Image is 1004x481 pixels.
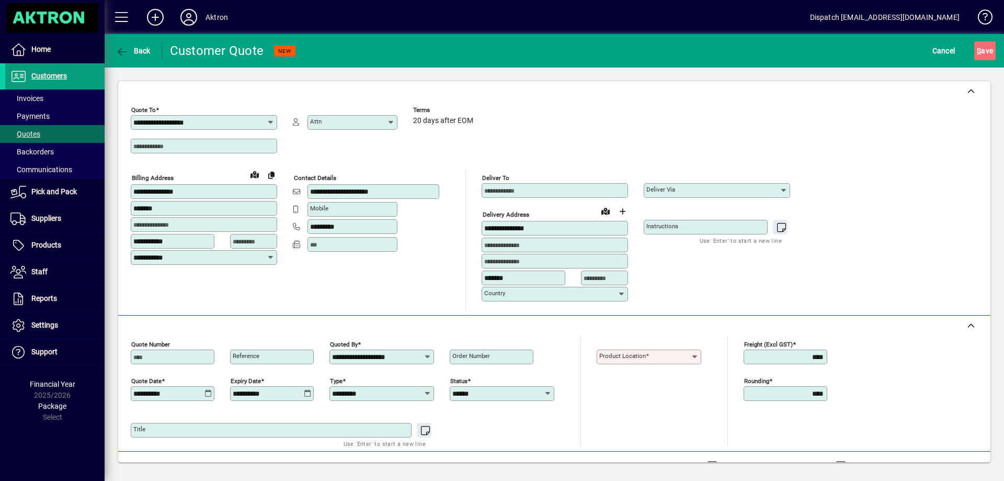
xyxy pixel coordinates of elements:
span: Staff [31,267,48,276]
mat-label: Rounding [744,377,769,384]
a: Backorders [5,143,105,161]
mat-label: Reference [233,352,259,360]
span: 20 days after EOM [413,117,473,125]
mat-label: Order number [452,352,490,360]
mat-label: Quote number [131,340,170,348]
span: Invoices [10,94,43,103]
span: Support [31,348,58,356]
span: Cancel [932,42,955,59]
span: S [977,47,981,55]
a: Products [5,232,105,259]
mat-label: Type [330,377,343,384]
a: Payments [5,107,105,125]
button: Product History [627,456,689,475]
mat-label: Quote To [131,106,156,114]
span: Communications [10,165,72,174]
span: Reports [31,294,57,303]
span: Payments [10,112,50,120]
label: Show Cost/Profit [848,461,909,471]
mat-hint: Use 'Enter' to start a new line [700,234,782,247]
label: Show Line Volumes/Weights [720,461,817,471]
a: Knowledge Base [970,2,991,36]
span: Financial Year [30,380,75,388]
button: Choose address [614,203,631,220]
a: Home [5,37,105,63]
div: Aktron [206,9,228,26]
button: Add [139,8,172,27]
span: ave [977,42,993,59]
span: Product [919,457,962,474]
mat-label: Quote date [131,377,162,384]
span: NEW [278,48,291,54]
mat-label: Attn [310,118,322,125]
span: Products [31,241,61,249]
span: Settings [31,321,58,329]
span: Pick and Pack [31,187,77,196]
span: Package [38,402,66,410]
span: Customers [31,72,67,80]
span: Back [116,47,151,55]
a: Settings [5,312,105,339]
a: Pick and Pack [5,179,105,205]
a: Staff [5,259,105,285]
mat-label: Deliver To [482,174,509,182]
button: Save [974,41,996,60]
button: Back [113,41,153,60]
span: Terms [413,107,476,114]
mat-label: Status [450,377,467,384]
a: Support [5,339,105,365]
span: Backorders [10,148,54,156]
a: Reports [5,286,105,312]
mat-hint: Use 'Enter' to start a new line [344,438,426,450]
button: Product [914,456,967,475]
mat-label: Quoted by [330,340,358,348]
mat-label: Instructions [646,222,678,230]
button: Copy to Delivery address [263,166,280,183]
a: Communications [5,161,105,178]
a: Suppliers [5,206,105,232]
span: Quotes [10,130,40,138]
mat-label: Product location [599,352,646,360]
mat-label: Mobile [310,205,328,212]
span: Suppliers [31,214,61,222]
button: Cancel [930,41,958,60]
a: Quotes [5,125,105,143]
mat-label: Expiry date [231,377,261,384]
div: Customer Quote [170,42,264,59]
div: Dispatch [EMAIL_ADDRESS][DOMAIN_NAME] [810,9,960,26]
mat-label: Freight (excl GST) [744,340,793,348]
mat-label: Deliver via [646,186,675,193]
span: Product History [631,457,684,474]
app-page-header-button: Back [105,41,162,60]
a: View on map [597,203,614,219]
span: Home [31,45,51,53]
mat-label: Title [133,426,145,433]
a: Invoices [5,90,105,107]
mat-label: Country [484,289,505,297]
button: Profile [172,8,206,27]
a: View on map [246,166,263,183]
